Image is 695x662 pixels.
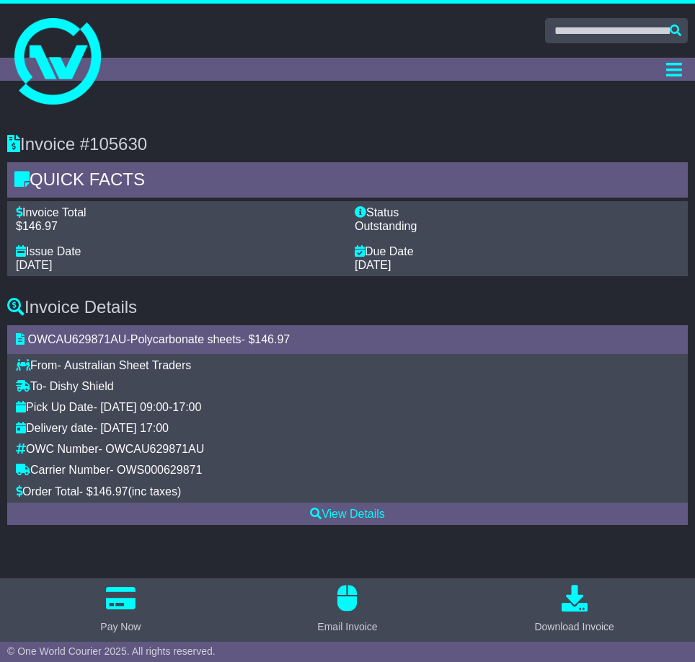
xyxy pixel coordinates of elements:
[7,298,688,317] h3: Invoice Details
[534,619,614,635] div: Download Invoice
[57,359,61,371] span: -
[355,244,679,258] div: Due Date
[7,645,216,657] span: © One World Courier 2025. All rights reserved.
[16,379,46,393] div: To
[87,485,182,498] div: $ (inc taxes)
[7,325,688,353] div: - - $
[16,244,340,258] div: Issue Date
[16,400,97,414] div: Pick Up Date
[100,401,169,413] span: [DATE] 09:00
[92,586,149,635] button: Pay Now
[50,380,114,392] span: Dishy Shield
[100,400,201,414] div: -
[16,463,114,477] div: Carrier Number
[7,135,688,154] h3: Invoice #105630
[79,485,83,498] span: -
[16,358,61,372] div: From
[100,422,169,434] span: [DATE] 17:00
[526,586,623,635] a: Download Invoice
[110,464,113,476] span: -
[117,464,202,476] span: OWS000629871
[355,258,679,272] div: [DATE]
[105,443,204,455] span: OWCAU629871AU
[98,443,102,455] span: -
[93,485,128,498] span: 146.97
[172,401,201,413] span: 17:00
[254,333,290,345] span: 146.97
[43,380,46,392] span: -
[16,485,83,498] div: Order Total
[27,333,126,345] span: OWCAU629871AU
[16,442,102,456] div: OWC Number
[16,258,340,272] div: [DATE]
[93,422,97,434] span: -
[355,206,679,219] div: Status
[93,401,97,413] span: -
[100,619,141,635] div: Pay Now
[16,206,340,219] div: Invoice Total
[64,359,191,371] span: Australian Sheet Traders
[309,586,386,635] button: Email Invoice
[130,333,242,345] span: Polycarbonate sheets
[317,619,377,635] div: Email Invoice
[660,58,688,81] button: Toggle navigation
[16,421,97,435] div: Delivery date
[7,162,688,201] div: Quick Facts
[16,219,340,233] div: $146.97
[310,508,385,520] a: View Details
[355,219,679,233] div: Outstanding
